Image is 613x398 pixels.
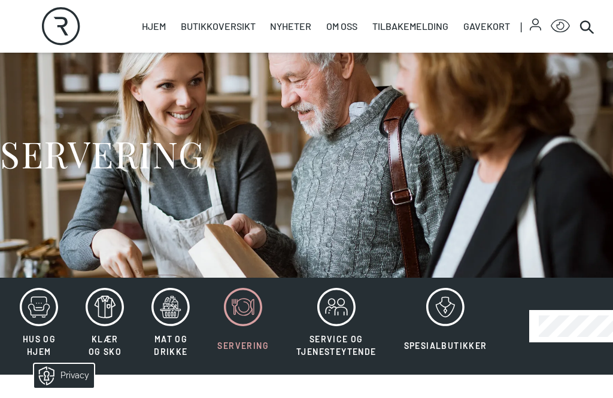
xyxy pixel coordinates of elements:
[12,360,110,392] iframe: Manage Preferences
[392,287,500,365] button: Spesialbutikker
[217,341,269,351] span: Servering
[7,287,71,365] button: Hus og hjem
[296,334,377,357] span: Service og tjenesteytende
[154,334,187,357] span: Mat og drikke
[284,287,389,365] button: Service og tjenesteytende
[404,341,487,351] span: Spesialbutikker
[23,334,56,357] span: Hus og hjem
[551,17,570,36] button: Open Accessibility Menu
[89,334,122,357] span: Klær og sko
[73,287,136,365] button: Klær og sko
[139,287,202,365] button: Mat og drikke
[205,287,281,365] button: Servering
